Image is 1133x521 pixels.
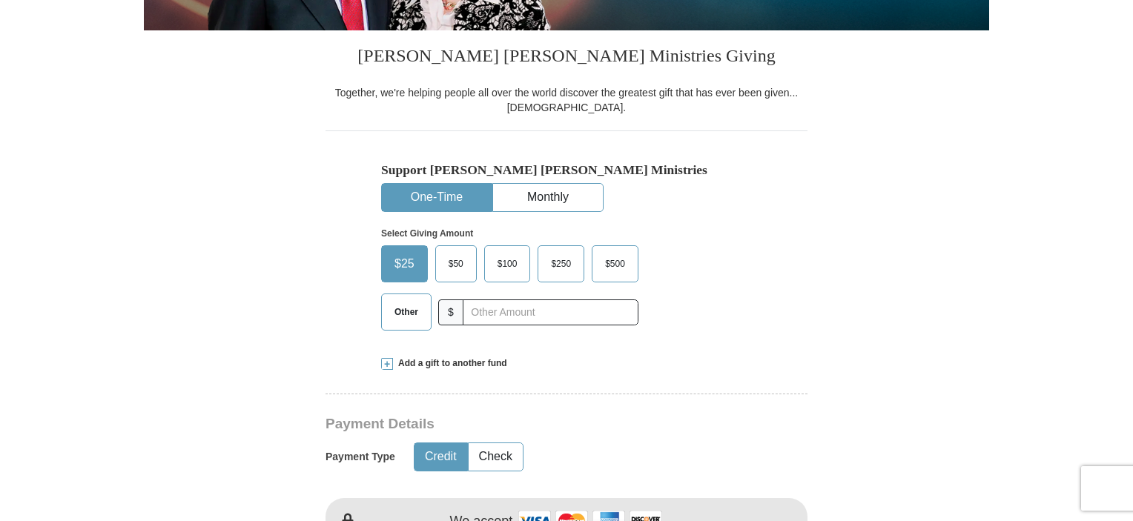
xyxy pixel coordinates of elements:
span: $100 [490,253,525,275]
h5: Payment Type [326,451,395,463]
h5: Support [PERSON_NAME] [PERSON_NAME] Ministries [381,162,752,178]
span: $25 [387,253,422,275]
button: Monthly [493,184,603,211]
button: Check [469,443,523,471]
span: Other [387,301,426,323]
h3: Payment Details [326,416,704,433]
div: Together, we're helping people all over the world discover the greatest gift that has ever been g... [326,85,807,115]
span: $ [438,299,463,325]
span: $50 [441,253,471,275]
h3: [PERSON_NAME] [PERSON_NAME] Ministries Giving [326,30,807,85]
button: Credit [414,443,467,471]
span: $250 [544,253,578,275]
span: $500 [598,253,632,275]
button: One-Time [382,184,492,211]
span: Add a gift to another fund [393,357,507,370]
strong: Select Giving Amount [381,228,473,239]
input: Other Amount [463,299,638,325]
